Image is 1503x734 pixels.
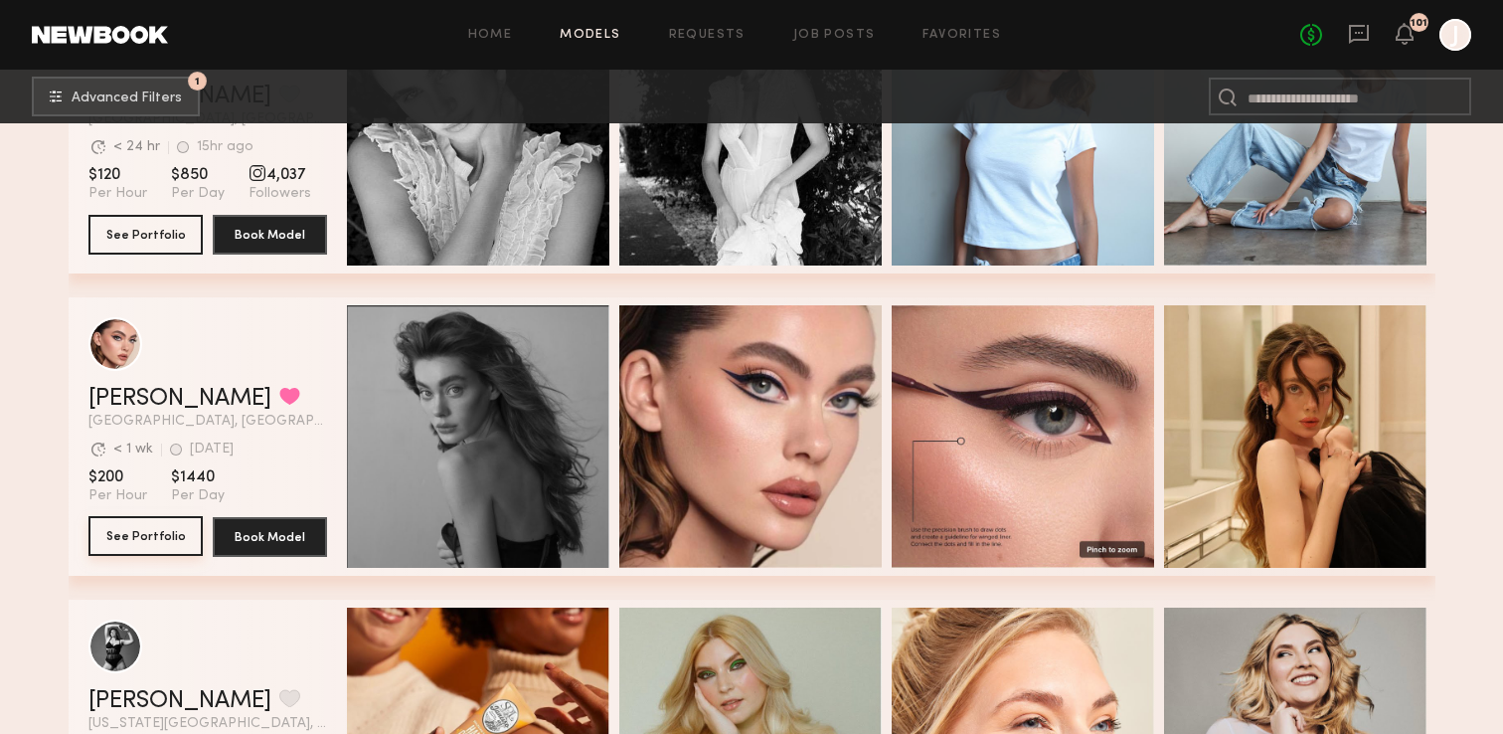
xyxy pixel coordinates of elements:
div: < 24 hr [113,140,160,154]
a: J [1439,19,1471,51]
button: 1Advanced Filters [32,77,200,116]
span: [US_STATE][GEOGRAPHIC_DATA], [GEOGRAPHIC_DATA] [88,717,327,731]
span: [GEOGRAPHIC_DATA], [GEOGRAPHIC_DATA] [88,415,327,429]
span: $200 [88,467,147,487]
span: 4,037 [249,165,311,185]
button: Book Model [213,215,327,255]
button: Book Model [213,517,327,557]
span: Per Hour [88,487,147,505]
span: Followers [249,185,311,203]
div: < 1 wk [113,443,153,457]
span: Per Day [171,487,225,505]
a: [PERSON_NAME] [88,689,271,713]
a: Job Posts [793,29,876,42]
a: Models [560,29,620,42]
a: Favorites [922,29,1001,42]
button: See Portfolio [88,215,203,255]
span: Per Hour [88,185,147,203]
a: Home [468,29,513,42]
span: Advanced Filters [72,92,182,105]
a: [PERSON_NAME] [88,387,271,411]
span: 1 [195,77,200,86]
a: Requests [669,29,746,42]
button: See Portfolio [88,516,203,556]
span: Per Day [171,185,225,203]
span: $120 [88,165,147,185]
span: $1440 [171,467,225,487]
div: [DATE] [190,443,234,457]
div: 15hr ago [197,140,253,154]
div: 101 [1411,18,1427,29]
a: See Portfolio [88,517,203,557]
span: $850 [171,165,225,185]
